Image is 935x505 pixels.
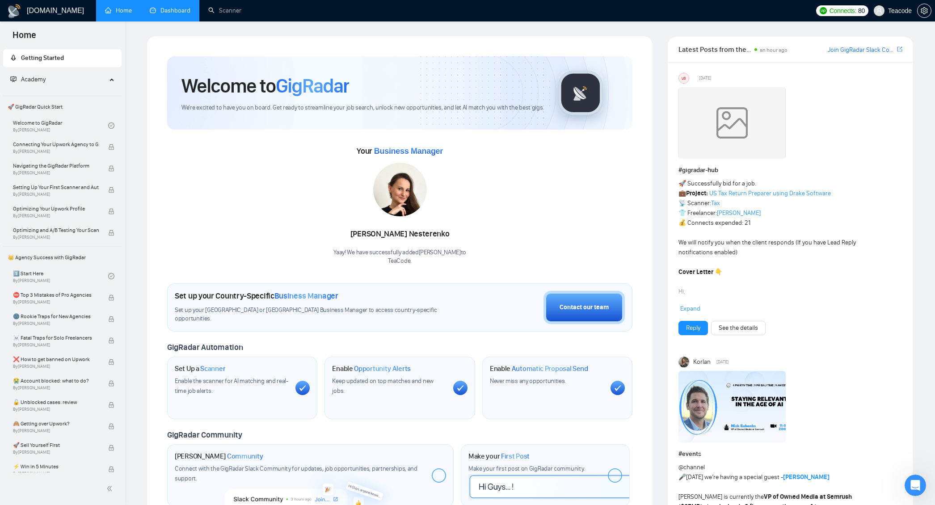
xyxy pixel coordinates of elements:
span: Academy [10,76,46,83]
span: Navigating the GigRadar Platform [13,161,99,170]
p: TeaCode . [333,257,466,265]
span: Latest Posts from the GigRadar Community [678,44,752,55]
span: Expand [680,305,700,312]
span: 80 [858,6,865,16]
span: ⚡ Win in 5 Minutes [13,462,99,471]
span: ☠️ Fatal Traps for Solo Freelancers [13,333,99,342]
span: By [PERSON_NAME] [13,192,99,197]
img: weqQh+iSagEgQAAAABJRU5ErkJggg== [678,87,786,159]
li: Getting Started [3,49,122,67]
h1: # gigradar-hub [678,165,902,175]
span: lock [108,187,114,193]
a: [PERSON_NAME] [717,209,761,217]
span: check-circle [108,122,114,129]
div: [PERSON_NAME] Nesterenko [333,227,466,242]
img: upwork-logo.png [820,7,827,14]
a: searchScanner [208,7,241,14]
strong: Cover Letter 👇 [678,268,722,276]
a: Reply [686,323,700,333]
span: 😭 Account blocked: what to do? [13,376,99,385]
span: 👑 Agency Success with GigRadar [4,248,121,266]
a: Welcome to GigRadarBy[PERSON_NAME] [13,116,108,135]
a: homeHome [105,7,132,14]
span: Make your first post on GigRadar community. [468,465,585,472]
h1: Welcome to [181,74,349,98]
span: lock [108,445,114,451]
div: US [679,73,689,83]
h1: # events [678,449,902,459]
span: lock [108,380,114,387]
a: [PERSON_NAME] [783,473,830,481]
span: Optimizing and A/B Testing Your Scanner for Better Results [13,226,99,235]
span: By [PERSON_NAME] [13,235,99,240]
span: 🚀 Sell Yourself First [13,441,99,450]
span: By [PERSON_NAME] [13,471,99,476]
span: lock [108,466,114,472]
button: See the details [711,321,766,335]
span: [DATE] [716,358,729,366]
span: rocket [10,55,17,61]
span: lock [108,402,114,408]
span: lock [108,230,114,236]
button: setting [917,4,931,18]
span: Setting Up Your First Scanner and Auto-Bidder [13,183,99,192]
a: Join GigRadar Slack Community [828,45,895,55]
span: Keep updated on top matches and new jobs. [332,377,434,395]
strong: Project: [686,189,708,197]
img: gigradar-logo.png [558,71,603,115]
span: By [PERSON_NAME] [13,385,99,391]
span: fund-projection-screen [10,76,17,82]
div: Yaay! We have successfully added [PERSON_NAME] to [333,248,466,265]
button: Reply [678,321,708,335]
span: Connecting Your Upwork Agency to GigRadar [13,140,99,149]
a: dashboardDashboard [150,7,190,14]
span: 🌚 Rookie Traps for New Agencies [13,312,99,321]
span: Getting Started [21,54,64,62]
img: F09E0NJK02H-Nick%20Eubanks.png [678,371,786,442]
span: First Post [501,452,530,461]
span: Your [357,146,443,156]
h1: [PERSON_NAME] [175,452,263,461]
span: Home [5,29,43,47]
a: 1️⃣ Start HereBy[PERSON_NAME] [13,266,108,286]
span: [DATE] [699,74,711,82]
a: Tax [711,199,720,207]
span: export [897,46,902,53]
span: By [PERSON_NAME] [13,407,99,412]
span: GigRadar Automation [167,342,243,352]
a: export [897,45,902,54]
span: lock [108,144,114,150]
span: Enable the scanner for AI matching and real-time job alerts. [175,377,288,395]
span: By [PERSON_NAME] [13,428,99,433]
span: By [PERSON_NAME] [13,213,99,219]
span: user [876,8,882,14]
span: lock [108,359,114,365]
a: See the details [719,323,758,333]
span: Scanner [200,364,225,373]
span: Set up your [GEOGRAPHIC_DATA] or [GEOGRAPHIC_DATA] Business Manager to access country-specific op... [175,306,445,323]
span: By [PERSON_NAME] [13,450,99,455]
h1: Set Up a [175,364,225,373]
span: 🎤 [678,473,686,481]
span: lock [108,423,114,429]
span: check-circle [108,273,114,279]
span: lock [108,295,114,301]
span: Opportunity Alerts [354,364,411,373]
span: setting [918,7,931,14]
span: By [PERSON_NAME] [13,149,99,154]
span: By [PERSON_NAME] [13,321,99,326]
span: 🙈 Getting over Upwork? [13,419,99,428]
span: lock [108,337,114,344]
span: By [PERSON_NAME] [13,170,99,176]
span: Connect with the GigRadar Slack Community for updates, job opportunities, partnerships, and support. [175,465,417,482]
div: Contact our team [560,303,609,312]
h1: Make your [468,452,530,461]
span: Business Manager [274,291,338,301]
span: double-left [106,484,115,493]
a: US Tax Return Preparer using Drake Software [709,189,831,197]
span: an hour ago [760,47,788,53]
span: Connects: [830,6,856,16]
span: Korlan [693,357,711,367]
h1: Enable [490,364,588,373]
span: 🔓 Unblocked cases: review [13,398,99,407]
